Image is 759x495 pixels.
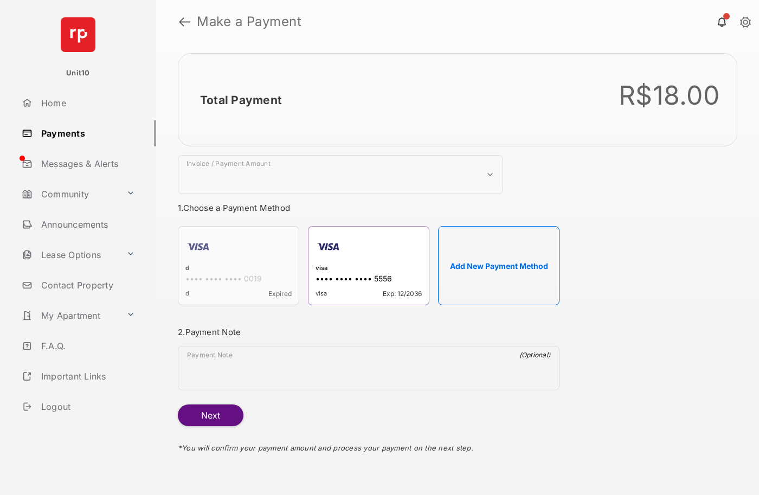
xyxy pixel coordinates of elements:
strong: Make a Payment [197,15,301,28]
a: Announcements [17,211,156,237]
a: Important Links [17,363,139,389]
a: Messages & Alerts [17,151,156,177]
div: •••• •••• •••• 0019 [185,274,292,285]
div: visa [316,264,422,274]
a: Logout [17,394,156,420]
a: F.A.Q. [17,333,156,359]
h3: 2. Payment Note [178,327,559,337]
h2: Total Payment [200,93,282,107]
a: My Apartment [17,303,122,329]
button: Next [178,404,243,426]
a: Lease Options [17,242,122,268]
a: Home [17,90,156,116]
span: d [185,290,189,298]
a: Payments [17,120,156,146]
div: R$18.00 [619,80,719,111]
span: visa [316,290,327,298]
img: svg+xml;base64,PHN2ZyB4bWxucz0iaHR0cDovL3d3dy53My5vcmcvMjAwMC9zdmciIHdpZHRoPSI2NCIgaGVpZ2h0PSI2NC... [61,17,95,52]
div: * You will confirm your payment amount and process your payment on the next step. [178,426,559,463]
a: Contact Property [17,272,156,298]
div: visa•••• •••• •••• 5556visaExp: 12/2036 [308,226,429,305]
span: Exp: 12/2036 [383,290,422,298]
div: d•••• •••• •••• 0019dExpired [178,226,299,305]
p: Unit10 [66,68,90,79]
h3: 1. Choose a Payment Method [178,203,559,213]
button: Add New Payment Method [438,226,559,305]
div: d [185,264,292,274]
span: Expired [268,290,292,298]
div: •••• •••• •••• 5556 [316,274,422,285]
a: Community [17,181,122,207]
